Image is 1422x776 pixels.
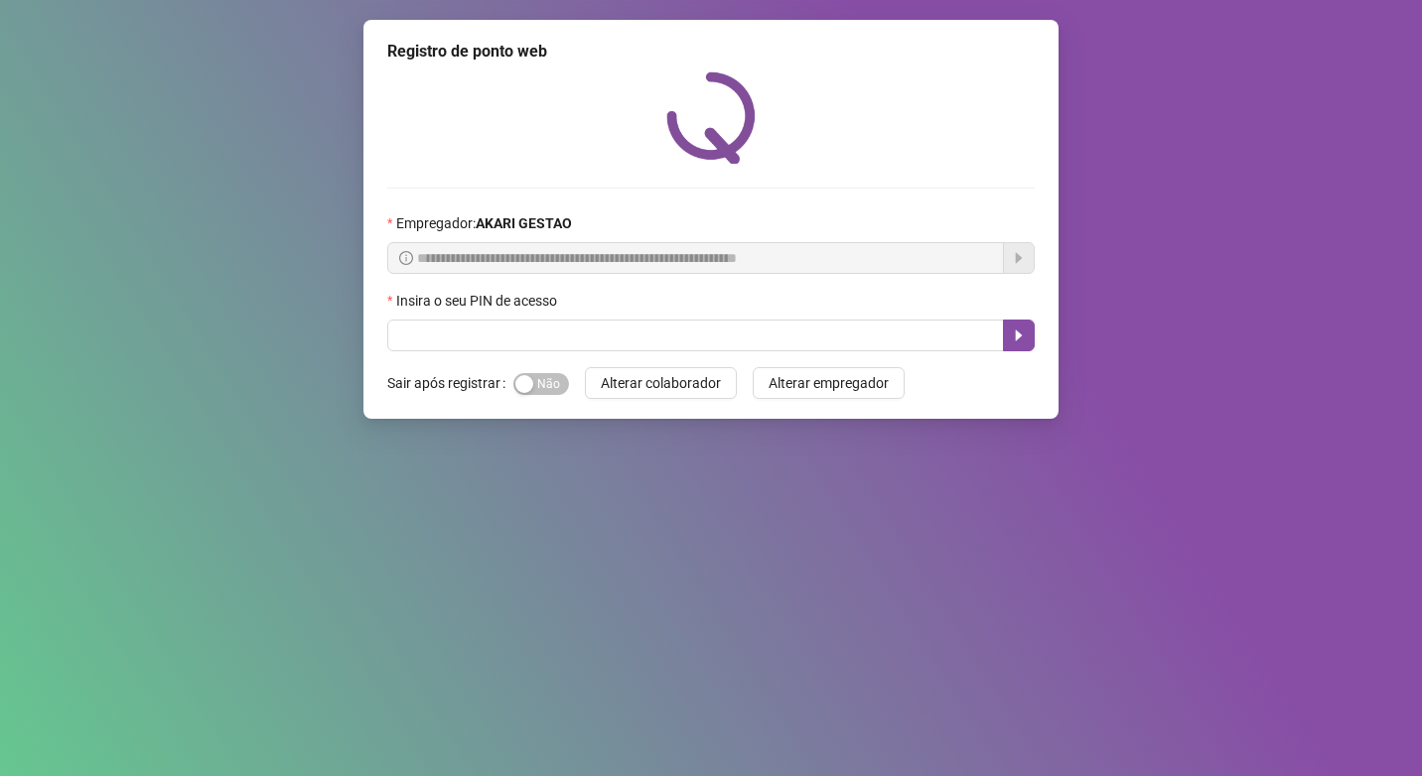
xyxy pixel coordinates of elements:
[387,40,1035,64] div: Registro de ponto web
[387,290,570,312] label: Insira o seu PIN de acesso
[387,367,513,399] label: Sair após registrar
[666,71,756,164] img: QRPoint
[585,367,737,399] button: Alterar colaborador
[1011,327,1027,343] span: caret-right
[753,367,905,399] button: Alterar empregador
[399,251,413,265] span: info-circle
[476,215,572,231] strong: AKARI GESTAO
[769,372,889,394] span: Alterar empregador
[396,212,572,234] span: Empregador :
[601,372,721,394] span: Alterar colaborador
